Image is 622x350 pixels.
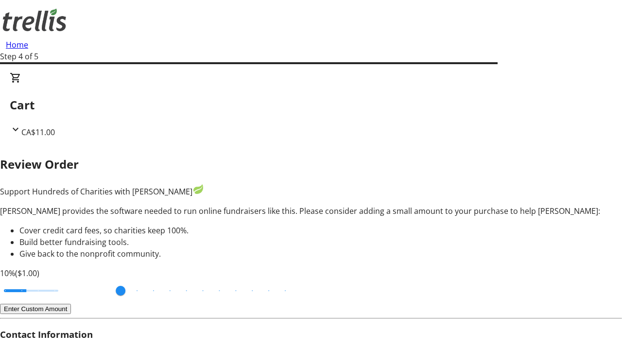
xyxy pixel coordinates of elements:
h2: Cart [10,96,612,114]
li: Build better fundraising tools. [19,236,622,248]
li: Give back to the nonprofit community. [19,248,622,260]
span: CA$11.00 [21,127,55,138]
div: CartCA$11.00 [10,72,612,138]
li: Cover credit card fees, so charities keep 100%. [19,225,622,236]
